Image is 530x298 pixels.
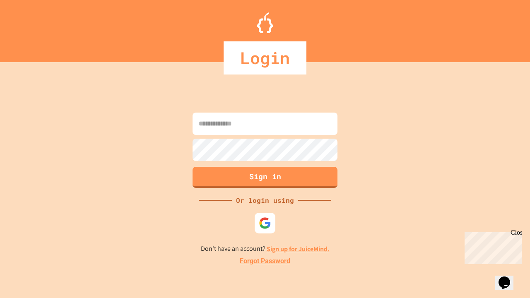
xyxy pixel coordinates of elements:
button: Sign in [193,167,337,188]
a: Forgot Password [240,256,290,266]
iframe: chat widget [495,265,522,290]
img: google-icon.svg [259,217,271,229]
div: Login [224,41,306,74]
img: Logo.svg [257,12,273,33]
a: Sign up for JuiceMind. [267,245,330,253]
div: Or login using [232,195,298,205]
iframe: chat widget [461,229,522,264]
p: Don't have an account? [201,244,330,254]
div: Chat with us now!Close [3,3,57,53]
